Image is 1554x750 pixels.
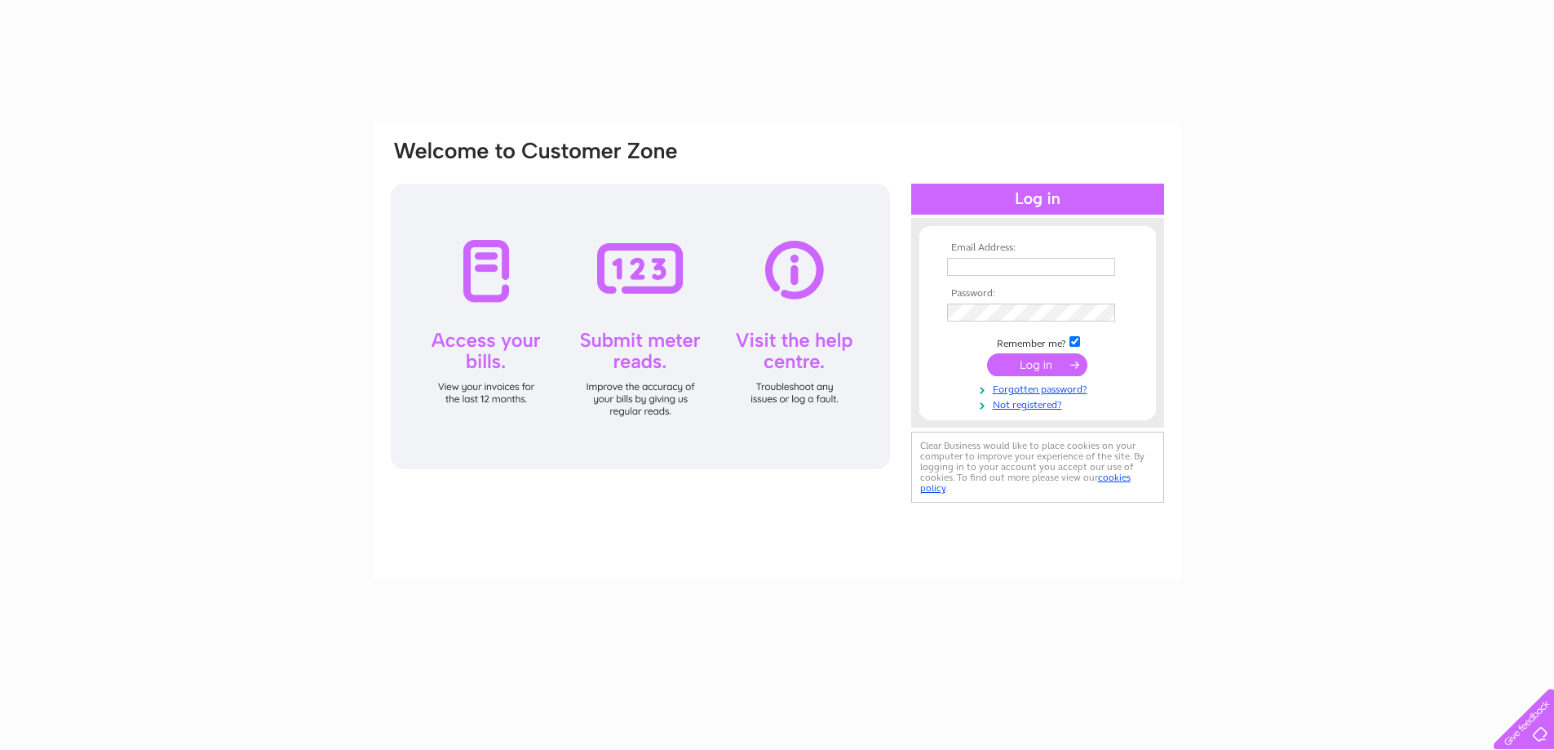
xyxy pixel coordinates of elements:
[943,242,1132,254] th: Email Address:
[947,396,1132,411] a: Not registered?
[943,334,1132,350] td: Remember me?
[920,472,1131,494] a: cookies policy
[911,432,1164,503] div: Clear Business would like to place cookies on your computer to improve your experience of the sit...
[987,353,1087,376] input: Submit
[947,380,1132,396] a: Forgotten password?
[943,288,1132,300] th: Password:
